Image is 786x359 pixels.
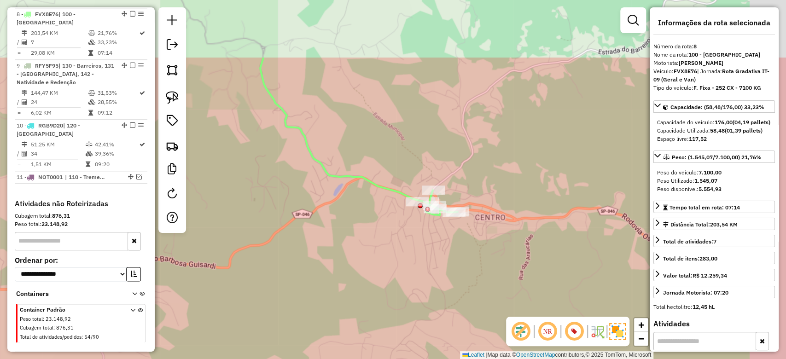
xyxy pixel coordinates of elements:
[657,185,771,193] div: Peso disponível:
[85,151,92,156] i: % de utilização da cubagem
[88,90,95,96] i: % de utilização do peso
[653,151,775,163] a: Peso: (1.545,07/7.100,00) 21,76%
[22,30,27,36] i: Distância Total
[17,122,80,137] span: 10 -
[166,91,179,104] img: Selecionar atividades - laço
[46,316,71,322] span: 23.148,92
[88,30,95,36] i: % de utilização do peso
[653,269,775,281] a: Valor total:R$ 12.259,34
[17,62,114,86] span: | 130 - Barreiros, 131 - [GEOGRAPHIC_DATA], 142 - Natividade e Redenção
[693,272,727,279] strong: R$ 12.259,34
[713,238,716,245] strong: 7
[97,108,139,117] td: 09:12
[126,267,141,281] button: Ordem crescente
[30,38,88,47] td: 7
[15,255,147,266] label: Ordenar por:
[693,84,761,91] strong: F. Fixa - 252 CX - 7100 KG
[20,316,43,322] span: Peso total
[634,332,648,346] a: Zoom out
[657,127,771,135] div: Capacidade Utilizada:
[35,11,58,17] span: FVX8E76
[30,29,88,38] td: 203,54 KM
[657,169,722,176] span: Peso do veículo:
[140,30,145,36] i: Rota otimizada
[130,11,135,17] em: Finalizar rota
[653,218,775,230] a: Distância Total:203,54 KM
[653,84,775,92] div: Tipo do veículo:
[15,220,147,228] div: Peso total:
[653,59,775,67] div: Motorista:
[17,38,21,47] td: /
[138,122,144,128] em: Opções
[88,110,93,116] i: Tempo total em rota
[43,316,44,322] span: :
[462,352,484,358] a: Leaflet
[136,174,142,179] em: Visualizar rota
[163,111,181,132] a: Vincular Rótulos
[85,162,90,167] i: Tempo total em rota
[163,160,181,180] a: Criar modelo
[88,50,93,56] i: Tempo total em rota
[689,135,707,142] strong: 117,52
[670,204,740,211] span: Tempo total em rota: 07:14
[20,334,82,340] span: Total de atividades/pedidos
[715,119,733,126] strong: 176,00
[128,174,134,179] em: Alterar sequência das rotas
[15,199,147,208] h4: Atividades não Roteirizadas
[536,320,559,342] span: Ocultar NR
[674,68,697,75] strong: FVX8E76
[653,165,775,197] div: Peso: (1.545,07/7.100,00) 21,76%
[88,40,95,45] i: % de utilização da cubagem
[699,255,717,262] strong: 283,00
[624,11,642,29] a: Exibir filtros
[84,334,99,340] span: 54/90
[97,38,139,47] td: 33,23%
[653,235,775,247] a: Total de atividades:7
[35,62,58,69] span: RFY5F95
[653,252,775,264] a: Total de itens:283,00
[694,177,717,184] strong: 1.545,07
[166,64,179,76] img: Selecionar atividades - polígono
[653,42,775,51] div: Número da rota:
[22,99,27,105] i: Total de Atividades
[122,122,127,128] em: Alterar sequência das rotas
[94,140,139,149] td: 42,41%
[20,324,53,331] span: Cubagem total
[653,67,775,84] div: Veículo:
[653,286,775,298] a: Jornada Motorista: 07:20
[85,142,92,147] i: % de utilização do peso
[672,154,762,161] span: Peso: (1.545,07/7.100,00) 21,76%
[17,98,21,107] td: /
[17,160,21,169] td: =
[590,324,605,339] img: Fluxo de ruas
[94,160,139,169] td: 09:20
[725,127,763,134] strong: (01,39 pallets)
[15,212,147,220] div: Cubagem total:
[17,48,21,58] td: =
[699,185,722,192] strong: 5.554,93
[653,201,775,213] a: Tempo total em rota: 07:14
[163,11,181,32] a: Nova sessão e pesquisa
[17,174,63,180] span: 11 -
[122,11,127,17] em: Alterar sequência das rotas
[30,160,85,169] td: 1,51 KM
[460,351,653,359] div: Map data © contributors,© 2025 TomTom, Microsoft
[20,306,119,314] span: Container Padrão
[486,352,487,358] span: |
[56,324,74,331] span: 876,31
[663,289,728,297] div: Jornada Motorista: 07:20
[17,122,80,137] span: | 120 - [GEOGRAPHIC_DATA]
[710,221,738,228] span: 203,54 KM
[22,151,27,156] i: Total de Atividades
[17,62,114,86] span: 9 -
[30,88,88,98] td: 144,47 KM
[17,149,21,158] td: /
[97,98,139,107] td: 28,55%
[38,122,63,129] span: RGB9D20
[22,90,27,96] i: Distância Total
[17,11,76,26] span: | 100 - [GEOGRAPHIC_DATA]
[663,255,717,263] div: Total de itens:
[663,272,727,280] div: Valor total:
[163,35,181,56] a: Exportar sessão
[140,90,145,96] i: Rota otimizada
